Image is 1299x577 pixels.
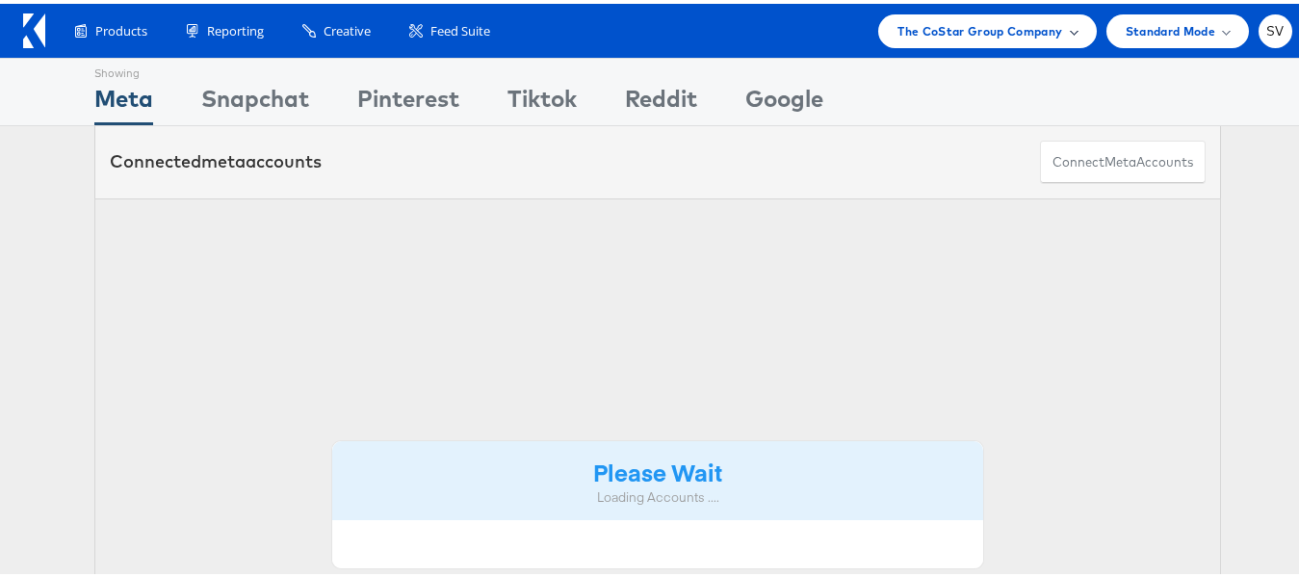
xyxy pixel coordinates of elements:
[357,78,459,121] div: Pinterest
[625,78,697,121] div: Reddit
[1266,21,1285,34] span: SV
[347,485,969,503] div: Loading Accounts ....
[897,17,1062,38] span: The CoStar Group Company
[94,78,153,121] div: Meta
[507,78,577,121] div: Tiktok
[745,78,823,121] div: Google
[110,145,322,170] div: Connected accounts
[1104,149,1136,168] span: meta
[94,55,153,78] div: Showing
[324,18,371,37] span: Creative
[593,452,722,484] strong: Please Wait
[1126,17,1215,38] span: Standard Mode
[201,78,309,121] div: Snapchat
[1040,137,1206,180] button: ConnectmetaAccounts
[207,18,264,37] span: Reporting
[95,18,147,37] span: Products
[201,146,246,169] span: meta
[430,18,490,37] span: Feed Suite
